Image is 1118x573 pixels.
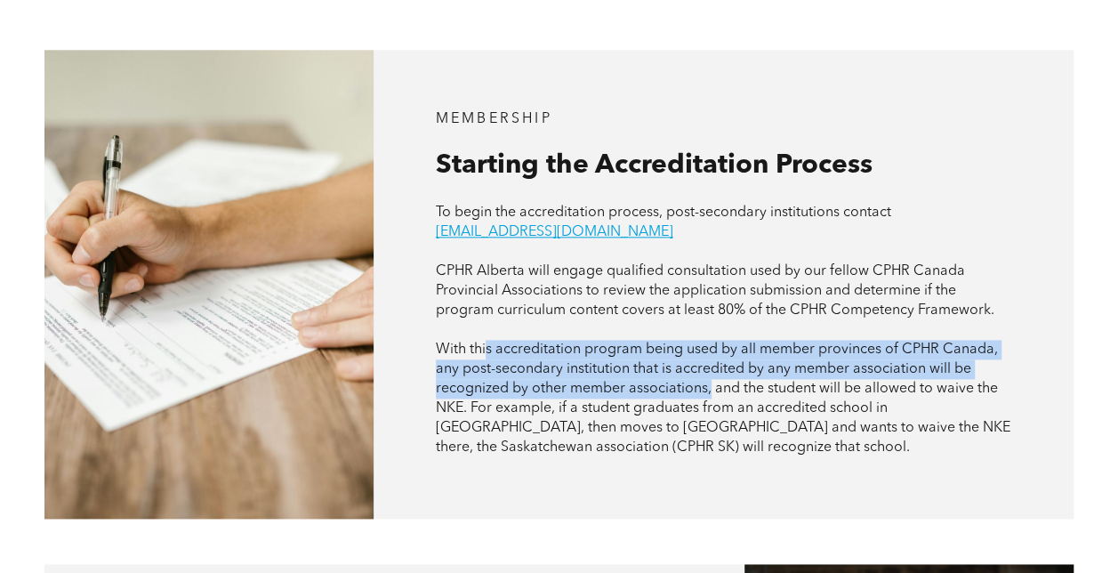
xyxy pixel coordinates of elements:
span: To begin the accreditation process, post-secondary institutions contact [436,206,891,220]
a: [EMAIL_ADDRESS][DOMAIN_NAME] [436,225,673,239]
span: With this accreditation program being used by all member provinces of CPHR Canada, any post-secon... [436,343,1010,455]
span: CPHR Alberta will engage qualified consultation used by our fellow CPHR Canada Provincial Associa... [436,264,994,318]
span: MEMBERSHIP [436,112,552,126]
span: Starting the Accreditation Process [436,152,873,179]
